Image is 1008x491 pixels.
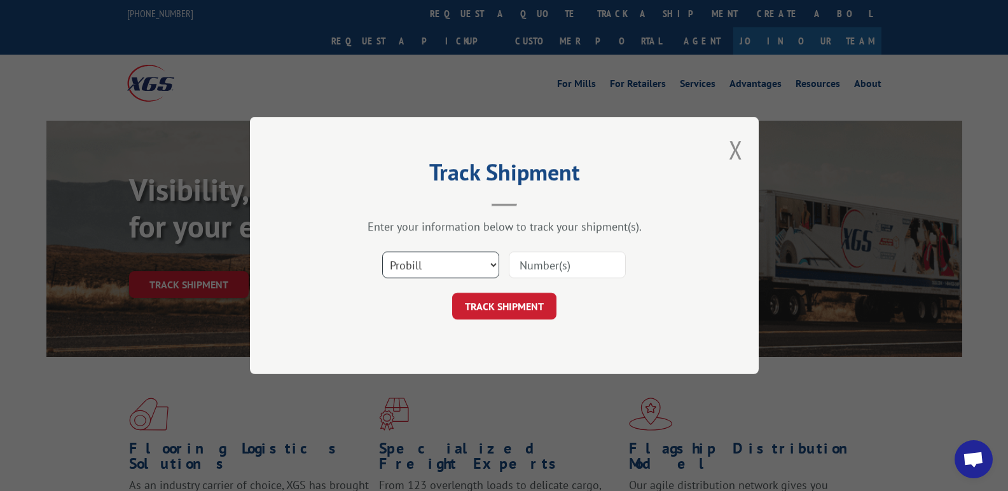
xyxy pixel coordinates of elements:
[955,440,993,478] div: Open chat
[452,293,556,319] button: TRACK SHIPMENT
[314,163,695,187] h2: Track Shipment
[509,252,626,278] input: Number(s)
[314,219,695,234] div: Enter your information below to track your shipment(s).
[729,133,743,166] button: Close modal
